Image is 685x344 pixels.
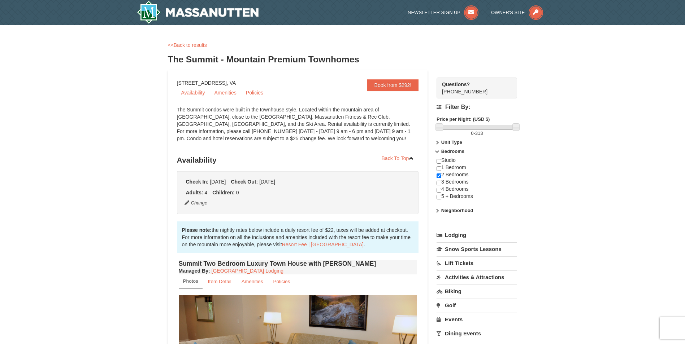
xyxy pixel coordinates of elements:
[236,190,239,195] span: 0
[437,327,517,340] a: Dining Events
[203,274,236,288] a: Item Detail
[441,149,464,154] strong: Bedrooms
[282,242,364,247] a: Resort Fee | [GEOGRAPHIC_DATA]
[183,278,198,284] small: Photos
[205,190,208,195] span: 4
[437,313,517,326] a: Events
[137,1,259,24] img: Massanutten Resort Logo
[437,256,517,270] a: Lift Tickets
[237,274,268,288] a: Amenities
[268,274,295,288] a: Policies
[186,190,203,195] strong: Adults:
[437,130,517,137] label: -
[441,140,462,145] strong: Unit Type
[177,106,419,149] div: The Summit condos were built in the townhouse style. Located within the mountain area of [GEOGRAP...
[242,87,268,98] a: Policies
[408,10,460,15] span: Newsletter Sign Up
[210,87,240,98] a: Amenities
[491,10,543,15] a: Owner's Site
[177,87,209,98] a: Availability
[184,199,208,207] button: Change
[273,279,290,284] small: Policies
[437,270,517,284] a: Activities & Attractions
[212,268,283,274] a: [GEOGRAPHIC_DATA] Lodging
[442,81,470,87] strong: Questions?
[437,104,517,110] h4: Filter By:
[177,153,419,167] h3: Availability
[179,268,210,274] strong: :
[442,81,504,94] span: [PHONE_NUMBER]
[437,157,517,207] div: Studio 1 Bedroom 2 Bedrooms 3 Bedrooms 4 Bedrooms 5 + Bedrooms
[367,79,419,91] a: Book from $292!
[168,42,207,48] a: <<Back to results
[168,52,517,67] h3: The Summit - Mountain Premium Townhomes
[210,179,226,185] span: [DATE]
[437,299,517,312] a: Golf
[186,179,209,185] strong: Check In:
[179,268,208,274] span: Managed By
[212,190,234,195] strong: Children:
[177,221,419,253] div: the nightly rates below include a daily resort fee of $22, taxes will be added at checkout. For m...
[259,179,275,185] span: [DATE]
[437,242,517,256] a: Snow Sports Lessons
[475,131,483,136] span: 313
[179,260,417,267] h4: Summit Two Bedroom Luxury Town House with [PERSON_NAME]
[491,10,525,15] span: Owner's Site
[437,285,517,298] a: Biking
[437,229,517,242] a: Lodging
[437,116,490,122] strong: Price per Night: (USD $)
[137,1,259,24] a: Massanutten Resort
[377,153,419,164] a: Back To Top
[231,179,258,185] strong: Check Out:
[179,274,203,288] a: Photos
[471,131,473,136] span: 0
[182,227,212,233] strong: Please note:
[242,279,263,284] small: Amenities
[208,279,231,284] small: Item Detail
[408,10,478,15] a: Newsletter Sign Up
[441,208,473,213] strong: Neighborhood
